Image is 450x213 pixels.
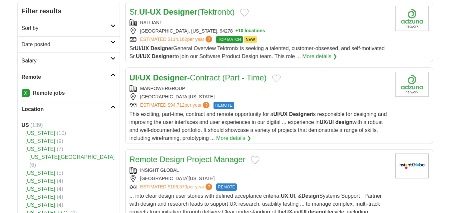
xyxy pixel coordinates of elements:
a: [US_STATE][GEOGRAPHIC_DATA] [30,154,115,160]
span: REMOTE [216,183,236,191]
strong: Remote jobs [33,90,65,96]
strong: UX [319,119,327,125]
button: Add to favorite jobs [272,74,281,82]
span: + [235,28,238,35]
span: TOP MATCH [216,36,242,43]
strong: Designer [289,111,312,117]
span: $114,162 [168,37,187,42]
a: Salary [18,53,120,69]
a: [US_STATE] [26,178,55,184]
h2: Sort by [22,24,111,32]
strong: UI [135,46,140,51]
div: MANPOWERGROUP [130,85,390,92]
span: (4) [57,178,63,184]
h2: Filter results [18,2,120,20]
span: (5) [57,170,63,176]
h2: Location [22,105,111,113]
img: Company logo [395,72,429,97]
a: Remote [18,69,120,85]
span: (4) [57,194,63,200]
span: (9) [57,138,63,144]
span: This exciting, part-time, contract and remote opportunity for a / is responsible for designing an... [130,111,387,141]
span: REMOTE [214,102,234,109]
a: Sr.UI-UX Designer(Tektronix) [130,7,235,16]
div: [GEOGRAPHIC_DATA][US_STATE] [130,175,390,182]
a: [US_STATE] [26,138,55,144]
div: [GEOGRAPHIC_DATA][US_STATE] [130,93,390,100]
span: NEW [244,36,257,43]
img: Company logo [395,6,429,31]
strong: UI [139,7,147,16]
span: ? [206,183,212,190]
h2: Salary [22,57,111,65]
img: Insight Global logo [395,154,429,178]
button: Add to favorite jobs [240,9,249,17]
h2: Remote [22,73,111,81]
a: Location [18,101,120,117]
strong: UI [290,193,295,199]
button: +10 locations [235,28,265,35]
a: Sort by [18,20,120,36]
strong: Designer [152,53,174,59]
span: Sr / General Overview Tektronix is seeking a talented, customer-obsessed, and self-motivated Sr. ... [130,46,385,59]
strong: UX [140,73,151,82]
a: [US_STATE] [26,146,55,152]
strong: UX [142,46,149,51]
span: $94,712 [168,102,185,108]
span: (4) [57,186,63,192]
a: ESTIMATED:$106,570per year? [140,183,214,191]
span: (10) [57,130,66,136]
span: $106,570 [168,184,187,189]
strong: design [335,119,353,125]
a: [US_STATE] [26,130,55,136]
a: [US_STATE] [26,186,55,192]
a: Date posted [18,36,120,53]
strong: Design [301,193,319,199]
a: More details ❯ [302,53,337,60]
strong: UX [281,193,288,199]
strong: UI [328,119,334,125]
span: ? [203,102,210,108]
button: Add to favorite jobs [251,156,259,164]
div: [GEOGRAPHIC_DATA], [US_STATE], 94278 [130,28,390,35]
strong: UX [280,111,287,117]
strong: UX [150,7,161,16]
a: UI/UX Designer-Contract (Part - Time) [130,73,267,82]
strong: Designer [151,46,173,51]
strong: Designer [163,7,198,16]
a: More details ❯ [216,134,251,142]
div: RALLIANT [130,19,390,26]
strong: UI [273,111,279,117]
a: [US_STATE] [26,202,55,208]
strong: UI [130,73,138,82]
a: INSIGHT GLOBAL [140,167,179,173]
h2: Date posted [22,41,111,49]
span: (139) [30,122,43,128]
strong: Designer [153,73,187,82]
span: (7) [57,146,63,152]
a: [US_STATE] [26,194,55,200]
span: (4) [57,202,63,208]
strong: UX [143,53,150,59]
strong: UI [136,53,141,59]
a: [US_STATE] [26,170,55,176]
strong: US [22,122,29,128]
a: ESTIMATED:$94,712per year? [140,102,211,109]
span: (6) [30,162,36,168]
a: Remote Design Project Manager [130,155,245,164]
span: ? [206,36,212,43]
a: ESTIMATED:$114,162per year? [140,36,214,43]
a: X [22,89,30,97]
